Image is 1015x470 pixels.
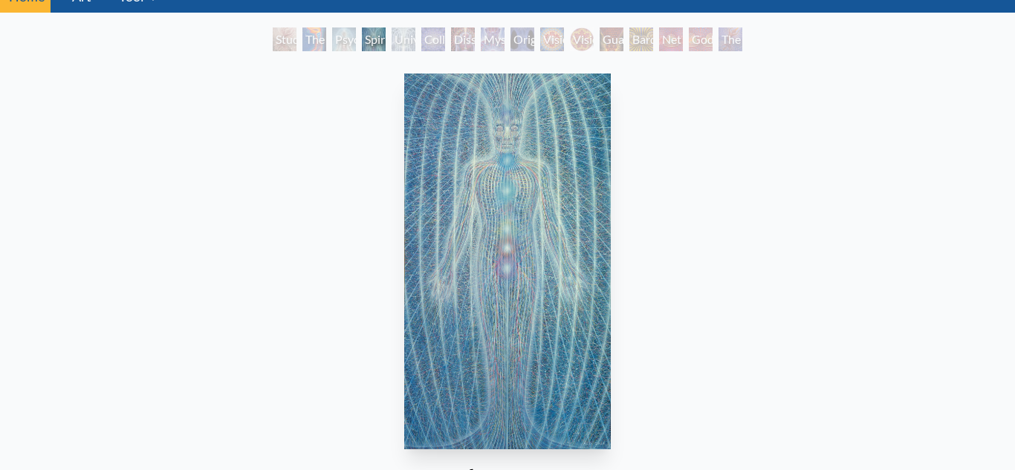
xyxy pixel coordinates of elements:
[481,27,505,51] div: Mystic Eye
[540,27,564,51] div: Vision Crystal
[392,27,415,51] div: Universal Mind Lattice
[629,27,653,51] div: Bardo Being
[689,27,713,51] div: Godself
[273,27,296,51] div: Study for the Great Turn
[362,27,386,51] div: Spiritual Energy System
[451,27,475,51] div: Dissectional Art for Tool's Lateralus CD
[510,27,534,51] div: Original Face
[302,27,326,51] div: The Torch
[404,74,610,449] img: 15-Spiritual-Energy-System-1981-Alex-Grey-watermarked.jpg
[332,27,356,51] div: Psychic Energy System
[659,27,683,51] div: Net of Being
[421,27,445,51] div: Collective Vision
[600,27,623,51] div: Guardian of Infinite Vision
[570,27,594,51] div: Vision Crystal Tondo
[719,27,742,51] div: The Great Turn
